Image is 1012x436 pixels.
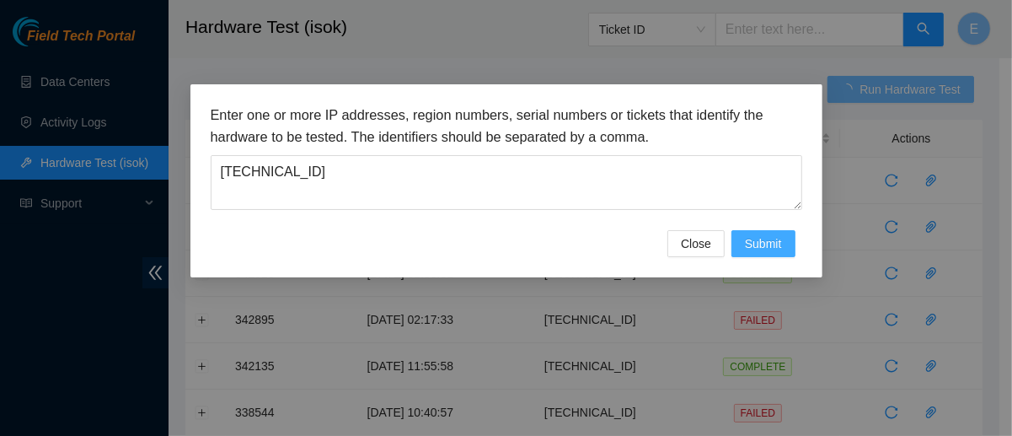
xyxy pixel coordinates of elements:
button: Submit [731,230,795,257]
h3: Enter one or more IP addresses, region numbers, serial numbers or tickets that identify the hardw... [211,105,802,148]
span: Close [681,234,711,253]
span: Submit [745,234,782,253]
textarea: [TECHNICAL_ID] [211,155,802,210]
button: Close [667,230,725,257]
